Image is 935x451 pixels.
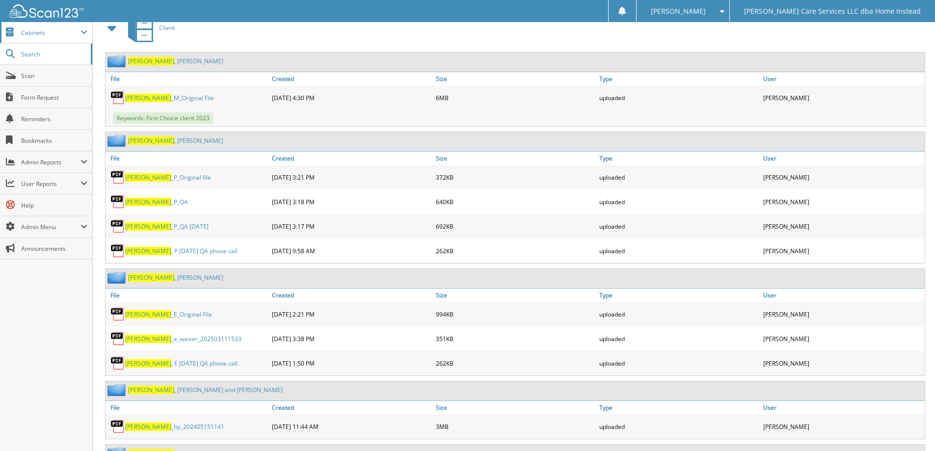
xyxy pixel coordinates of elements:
div: uploaded [597,167,761,187]
a: File [106,401,269,414]
a: Client [122,8,175,47]
span: [PERSON_NAME] [128,273,174,282]
a: [PERSON_NAME]_e_waiver_202503111533 [125,335,241,343]
a: Type [597,152,761,165]
a: Type [597,289,761,302]
a: Created [269,72,433,85]
img: folder2.png [107,271,128,284]
img: folder2.png [107,134,128,147]
div: uploaded [597,417,761,436]
div: [PERSON_NAME] [761,241,925,261]
span: [PERSON_NAME] [125,310,171,318]
span: Scan [21,72,87,80]
img: PDF.png [110,219,125,234]
span: [PERSON_NAME] Care Services LLC dba Home Instead [744,8,921,14]
a: [PERSON_NAME], [PERSON_NAME] [128,57,223,65]
a: Type [597,401,761,414]
div: 3MB [433,417,597,436]
span: [PERSON_NAME] [651,8,706,14]
a: [PERSON_NAME]_P_Original file [125,173,211,182]
img: PDF.png [110,194,125,209]
span: Keywords: First Choice client 2023 [113,112,214,124]
a: Created [269,289,433,302]
a: Size [433,289,597,302]
div: [DATE] 11:44 AM [269,417,433,436]
div: uploaded [597,241,761,261]
span: [PERSON_NAME] [125,335,171,343]
span: [PERSON_NAME] [125,247,171,255]
span: [PERSON_NAME] [125,173,171,182]
img: PDF.png [110,307,125,321]
a: Created [269,401,433,414]
span: [PERSON_NAME] [125,94,171,102]
a: Type [597,72,761,85]
div: [DATE] 3:21 PM [269,167,433,187]
a: [PERSON_NAME]_M_Original File [125,94,214,102]
div: 692KB [433,216,597,236]
a: [PERSON_NAME], E [DATE] QA phone call [125,359,238,368]
span: [PERSON_NAME] [125,222,171,231]
a: [PERSON_NAME], [PERSON_NAME] [128,136,223,145]
a: User [761,72,925,85]
div: [PERSON_NAME] [761,417,925,436]
span: Announcements [21,244,87,253]
span: [PERSON_NAME] [125,198,171,206]
img: scan123-logo-white.svg [10,4,83,18]
div: 6MB [433,88,597,107]
span: User Reports [21,180,80,188]
span: [PERSON_NAME] [128,136,174,145]
span: Help [21,201,87,210]
div: [PERSON_NAME] [761,329,925,348]
span: Reminders [21,115,87,123]
div: uploaded [597,329,761,348]
a: [PERSON_NAME], P [DATE] QA phone call [125,247,238,255]
span: [PERSON_NAME] [125,423,171,431]
span: Form Request [21,93,87,102]
div: uploaded [597,216,761,236]
img: PDF.png [110,356,125,371]
div: uploaded [597,304,761,324]
div: [PERSON_NAME] [761,353,925,373]
a: Size [433,72,597,85]
a: [PERSON_NAME], [PERSON_NAME] and [PERSON_NAME] [128,386,283,394]
div: [PERSON_NAME] [761,216,925,236]
div: 372KB [433,167,597,187]
div: [DATE] 3:17 PM [269,216,433,236]
img: folder2.png [107,55,128,67]
div: [PERSON_NAME] [761,167,925,187]
a: [PERSON_NAME]_P_QA [125,198,188,206]
span: [PERSON_NAME] [128,57,174,65]
a: User [761,401,925,414]
img: PDF.png [110,90,125,105]
div: [PERSON_NAME] [761,192,925,212]
a: User [761,152,925,165]
div: [DATE] 2:21 PM [269,304,433,324]
img: folder2.png [107,384,128,396]
span: [PERSON_NAME] [128,386,174,394]
div: [PERSON_NAME] [761,304,925,324]
div: 262KB [433,353,597,373]
div: [DATE] 4:30 PM [269,88,433,107]
div: 994KB [433,304,597,324]
span: Admin Menu [21,223,80,231]
span: Client [159,24,175,32]
img: PDF.png [110,331,125,346]
iframe: Chat Widget [886,404,935,451]
a: File [106,72,269,85]
span: Bookmarks [21,136,87,145]
div: uploaded [597,192,761,212]
div: [DATE] 1:50 PM [269,353,433,373]
a: User [761,289,925,302]
a: [PERSON_NAME]_P_QA [DATE] [125,222,209,231]
img: PDF.png [110,243,125,258]
a: Created [269,152,433,165]
div: 262KB [433,241,597,261]
img: PDF.png [110,170,125,185]
div: uploaded [597,353,761,373]
span: Cabinets [21,28,80,37]
a: [PERSON_NAME]_hp_202405151141 [125,423,224,431]
div: [PERSON_NAME] [761,88,925,107]
div: [DATE] 3:38 PM [269,329,433,348]
span: Search [21,50,86,58]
